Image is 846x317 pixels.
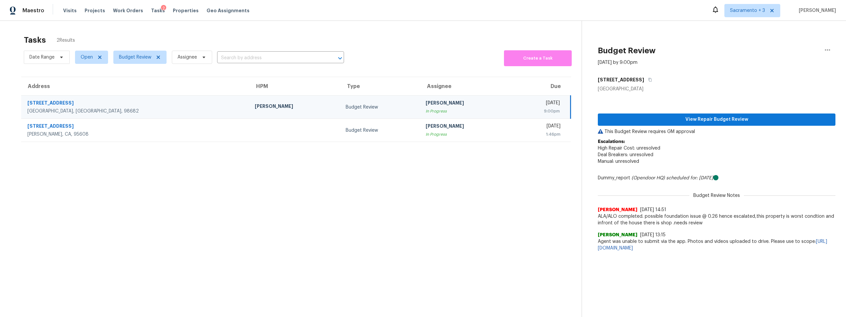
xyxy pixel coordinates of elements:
[177,54,197,61] span: Assignee
[640,233,666,237] span: [DATE] 13:15
[27,123,244,131] div: [STREET_ADDRESS]
[640,207,666,212] span: [DATE] 14:51
[598,86,835,92] div: [GEOGRAPHIC_DATA]
[598,76,644,83] h5: [STREET_ADDRESS]
[730,7,765,14] span: Sacramento + 3
[632,176,665,180] i: (Opendoor HQ)
[517,123,560,131] div: [DATE]
[426,131,506,138] div: In Progress
[598,113,835,126] button: View Repair Budget Review
[689,192,744,199] span: Budget Review Notes
[666,176,713,180] i: scheduled for: [DATE]
[22,7,44,14] span: Maestro
[598,175,835,181] div: Dummy_report
[598,238,835,251] span: Agent was unable to submit via the app. Photos and videos uploaded to drive. Please use to scope:
[27,108,244,114] div: [GEOGRAPHIC_DATA], [GEOGRAPHIC_DATA], 98682
[119,54,151,61] span: Budget Review
[598,159,639,164] span: Manual: unresolved
[420,77,511,96] th: Assignee
[63,7,77,14] span: Visits
[603,115,830,124] span: View Repair Budget Review
[250,77,340,96] th: HPM
[24,37,46,43] h2: Tasks
[255,103,335,111] div: [PERSON_NAME]
[161,5,166,12] div: 2
[217,53,326,63] input: Search by address
[346,104,415,111] div: Budget Review
[426,123,506,131] div: [PERSON_NAME]
[598,139,625,144] b: Escalations:
[504,50,572,66] button: Create a Task
[151,8,165,13] span: Tasks
[517,108,560,114] div: 9:00pm
[27,100,244,108] div: [STREET_ADDRESS]
[598,232,637,238] span: [PERSON_NAME]
[57,37,75,44] span: 2 Results
[346,127,415,134] div: Budget Review
[598,239,827,250] a: [URL][DOMAIN_NAME]
[598,47,656,54] h2: Budget Review
[29,54,55,61] span: Date Range
[335,54,345,63] button: Open
[113,7,143,14] span: Work Orders
[511,77,570,96] th: Due
[207,7,250,14] span: Geo Assignments
[27,131,244,138] div: [PERSON_NAME], CA, 95608
[340,77,420,96] th: Type
[598,59,637,66] div: [DATE] by 9:00pm
[598,153,653,157] span: Deal Breakers: unresolved
[426,100,506,108] div: [PERSON_NAME]
[517,131,560,138] div: 1:46pm
[796,7,836,14] span: [PERSON_NAME]
[21,77,250,96] th: Address
[426,108,506,114] div: In Progress
[507,55,568,62] span: Create a Task
[644,74,653,86] button: Copy Address
[173,7,199,14] span: Properties
[85,7,105,14] span: Projects
[598,146,660,151] span: High Repair Cost: unresolved
[598,206,637,213] span: [PERSON_NAME]
[81,54,93,61] span: Open
[598,128,835,135] p: This Budget Review requires GM approval
[517,100,560,108] div: [DATE]
[598,213,835,226] span: ALA/ALO completed. possible foundation issue @ 0.26 hence escalated,this property is worst condti...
